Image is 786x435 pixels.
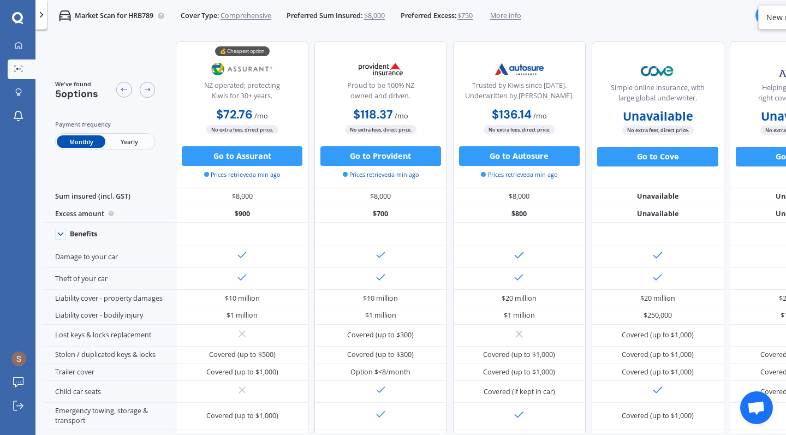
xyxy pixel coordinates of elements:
b: $118.37 [353,107,393,122]
div: $1 million [504,311,535,320]
img: Provident.png [348,57,413,81]
span: Monthly [57,135,105,148]
img: car.f15378c7a67c060ca3f3.svg [59,10,71,22]
span: $750 [457,11,473,21]
div: NZ operated; protecting Kiwis for 30+ years. [184,81,300,105]
div: Covered (up to $500) [209,350,276,360]
div: $20 million [502,294,537,303]
img: Cove.webp [626,59,690,84]
button: Go to Autosure [459,146,580,166]
div: Covered (up to $1,000) [622,367,694,377]
div: $8,000 [176,188,308,206]
div: Excess amount [43,205,176,223]
div: Covered (up to $1,000) [483,350,555,360]
span: Prices retrieved a min ago [343,170,419,179]
div: $700 [314,205,447,223]
span: $8,000 [364,11,385,21]
div: Covered (up to $1,000) [206,367,278,377]
div: Covered (if kept in car) [484,387,555,397]
div: Covered (up to $300) [347,350,414,360]
b: $72.76 [216,107,253,122]
span: 5 options [55,87,98,100]
a: Open chat [740,391,773,424]
div: $900 [176,205,308,223]
div: Emergency towing, storage & transport [43,403,176,430]
div: Theft of your car [43,268,176,290]
button: Go to Provident [320,146,441,166]
div: Covered (up to $300) [347,330,414,340]
div: $1 million [227,311,258,320]
div: $800 [453,205,586,223]
div: Covered (up to $1,000) [206,411,278,421]
div: Liability cover - property damages [43,290,176,307]
button: Go to Cove [597,147,718,166]
div: Lost keys & locks replacement [43,325,176,347]
span: No extra fees, direct price. [206,125,278,134]
div: Trailer cover [43,364,176,381]
span: No extra fees, direct price. [345,125,416,134]
div: Child car seats [43,381,176,403]
div: $8,000 [314,188,447,206]
div: Covered (up to $1,000) [622,330,694,340]
div: Benefits [70,230,97,239]
button: Go to Assurant [182,146,302,166]
span: Yearly [105,135,153,148]
div: Stolen / duplicated keys & locks [43,347,176,364]
div: 💰 Cheapest option [215,46,270,56]
div: $20 million [640,294,675,303]
div: $10 million [363,294,398,303]
div: Simple online insurance, with large global underwriter. [600,83,716,108]
div: Covered (up to $1,000) [622,350,694,360]
div: $1 million [365,311,396,320]
div: $8,000 [453,188,586,206]
span: We've found [55,80,98,88]
div: Payment frequency [55,120,156,129]
div: $10 million [225,294,260,303]
span: More info [490,11,521,21]
div: Sum insured (incl. GST) [43,188,176,206]
div: Proud to be 100% NZ owned and driven. [323,81,438,105]
b: $136.14 [492,107,532,122]
div: Trusted by Kiwis since [DATE]. Underwritten by [PERSON_NAME]. [461,81,577,105]
span: Preferred Sum Insured: [287,11,362,21]
span: No extra fees, direct price. [484,125,555,134]
div: Option $<8/month [350,367,410,377]
span: / mo [254,111,268,121]
span: Preferred Excess: [401,11,456,21]
p: Market Scan for HRB789 [75,11,153,21]
div: Damage to your car [43,246,176,268]
span: / mo [395,111,408,121]
img: Autosure.webp [487,57,552,81]
span: Cover Type: [181,11,219,21]
span: No extra fees, direct price. [622,126,694,135]
span: Prices retrieved a min ago [204,170,281,179]
img: Assurant.png [210,57,275,81]
div: Unavailable [592,188,724,206]
b: Unavailable [623,111,693,121]
div: $250,000 [644,311,672,320]
span: / mo [533,111,547,121]
div: Covered (up to $1,000) [483,367,555,377]
div: Unavailable [592,205,724,223]
div: Liability cover - bodily injury [43,307,176,325]
span: Prices retrieved a min ago [481,170,557,179]
span: Comprehensive [221,11,271,21]
div: Covered (up to $1,000) [622,411,694,421]
img: ACg8ocJVWvf2zpJQevazEZfwCNQcu2vPeFoBCg2KsX4X77sDWvuRYg=s96-c [11,351,26,366]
